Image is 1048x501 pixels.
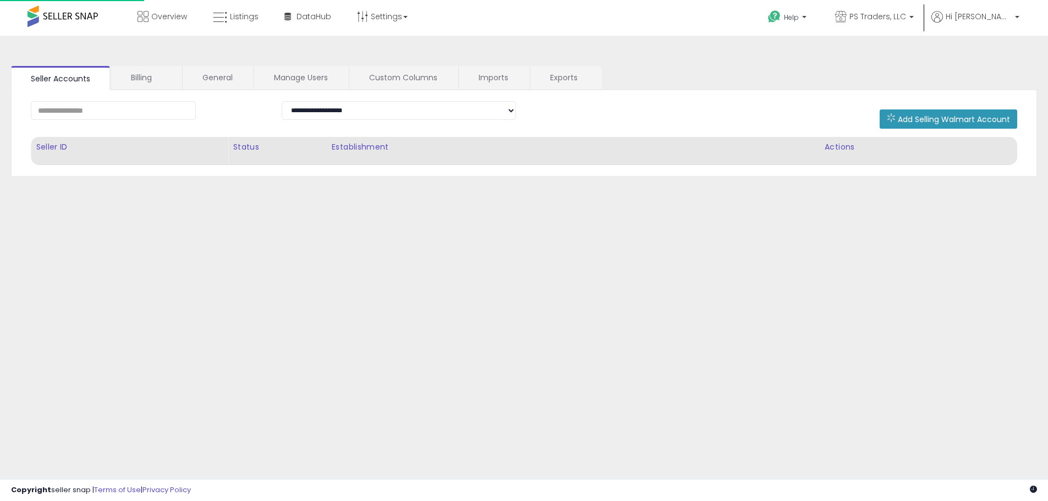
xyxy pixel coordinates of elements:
[142,485,191,495] a: Privacy Policy
[349,66,457,89] a: Custom Columns
[94,485,141,495] a: Terms of Use
[230,11,259,22] span: Listings
[297,11,331,22] span: DataHub
[332,141,815,153] div: Establishment
[459,66,529,89] a: Imports
[36,141,223,153] div: Seller ID
[931,11,1019,36] a: Hi [PERSON_NAME]
[233,141,322,153] div: Status
[759,2,817,36] a: Help
[111,66,181,89] a: Billing
[767,10,781,24] i: Get Help
[880,109,1017,129] button: Add Selling Walmart Account
[11,485,191,496] div: seller snap | |
[183,66,253,89] a: General
[11,66,110,90] a: Seller Accounts
[151,11,187,22] span: Overview
[825,141,1012,153] div: Actions
[530,66,601,89] a: Exports
[254,66,348,89] a: Manage Users
[849,11,906,22] span: PS Traders, LLC
[11,485,51,495] strong: Copyright
[898,114,1010,125] span: Add Selling Walmart Account
[784,13,799,22] span: Help
[946,11,1012,22] span: Hi [PERSON_NAME]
